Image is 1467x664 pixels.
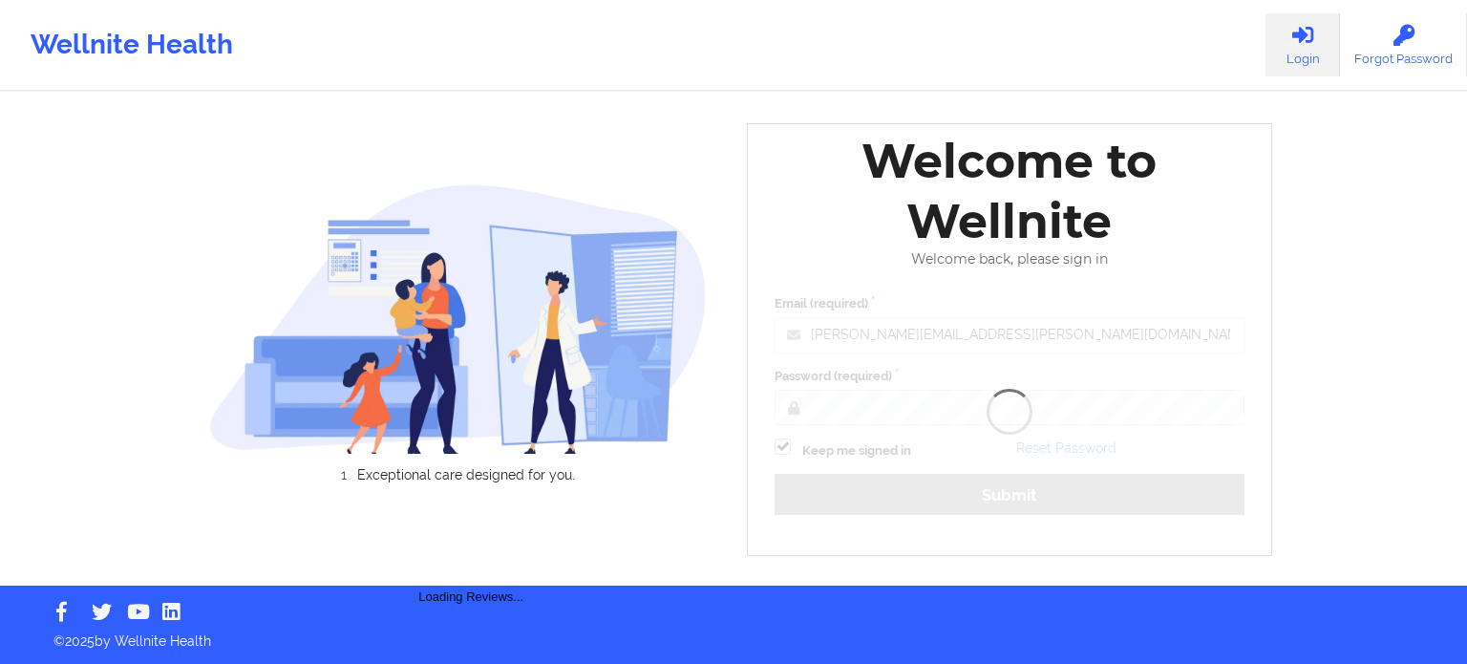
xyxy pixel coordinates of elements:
[761,251,1258,268] div: Welcome back, please sign in
[209,183,708,454] img: wellnite-auth-hero_200.c722682e.png
[761,131,1258,251] div: Welcome to Wellnite
[1340,13,1467,76] a: Forgot Password
[1265,13,1340,76] a: Login
[209,515,734,607] div: Loading Reviews...
[225,467,707,482] li: Exceptional care designed for you.
[40,618,1427,651] p: © 2025 by Wellnite Health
